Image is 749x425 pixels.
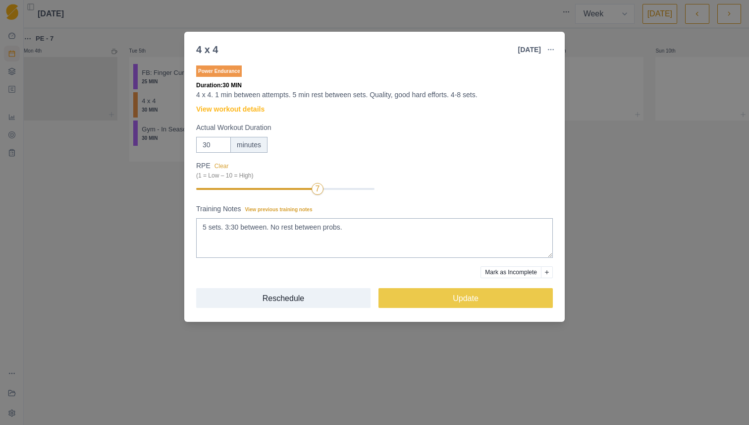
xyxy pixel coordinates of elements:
[196,90,553,100] p: 4 x 4. 1 min between attempts. 5 min rest between sets. Quality, good hard efforts. 4-8 sets.
[230,137,267,153] div: minutes
[196,161,369,180] label: RPE
[518,45,541,55] p: [DATE]
[196,65,242,77] p: Power Endurance
[196,122,547,133] label: Actual Workout Duration
[214,163,229,170] button: RPE(1 = Low – 10 = High)
[316,183,320,195] div: 7
[245,207,313,212] span: View previous training notes
[196,171,369,180] div: (1 = Low – 10 = High)
[481,266,541,278] button: Mark as Incomplete
[378,288,553,308] button: Update
[196,42,218,57] div: 4 x 4
[196,288,371,308] button: Reschedule
[196,218,553,258] textarea: 5 sets. 3:30 between. No rest between probs.
[196,204,547,214] label: Training Notes
[541,266,553,278] button: Add reason
[196,81,553,90] p: Duration: 30 MIN
[196,104,265,115] a: View workout details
